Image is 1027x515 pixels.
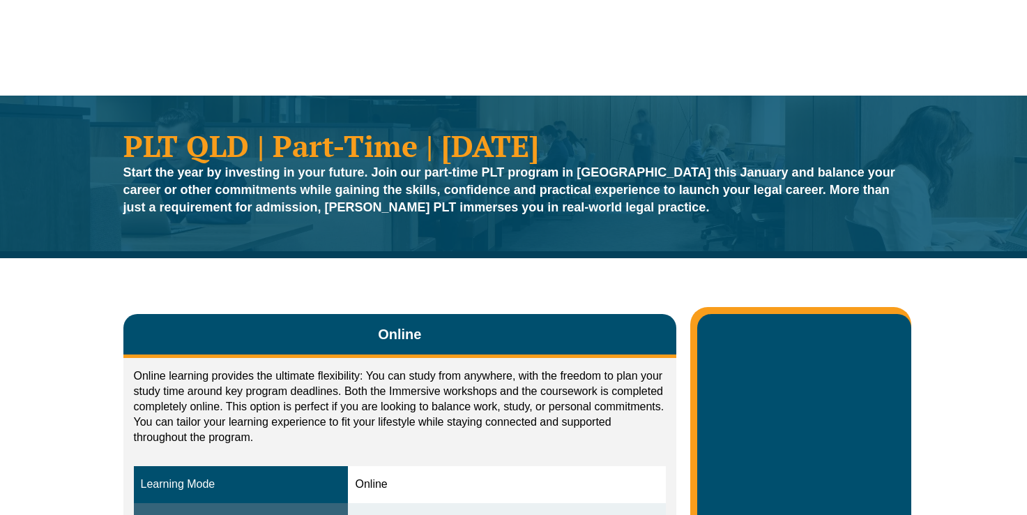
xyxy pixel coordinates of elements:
[378,324,421,344] span: Online
[123,165,895,214] strong: Start the year by investing in your future. Join our part-time PLT program in [GEOGRAPHIC_DATA] t...
[141,477,342,493] div: Learning Mode
[355,477,659,493] div: Online
[134,368,667,445] p: Online learning provides the ultimate flexibility: You can study from anywhere, with the freedom ...
[123,130,904,161] h1: PLT QLD | Part-Time | [DATE]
